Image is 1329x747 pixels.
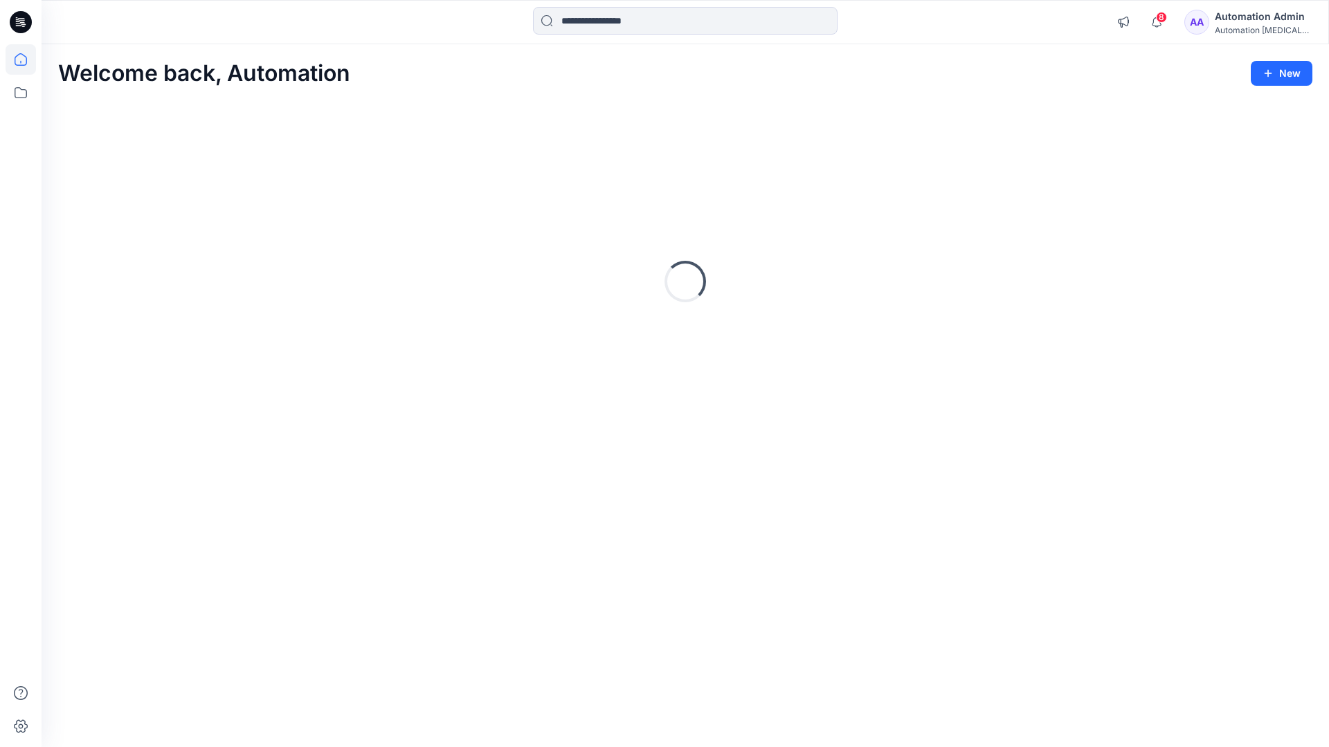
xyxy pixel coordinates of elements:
[58,61,350,86] h2: Welcome back, Automation
[1156,12,1167,23] span: 8
[1184,10,1209,35] div: AA
[1251,61,1312,86] button: New
[1215,25,1312,35] div: Automation [MEDICAL_DATA]...
[1215,8,1312,25] div: Automation Admin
